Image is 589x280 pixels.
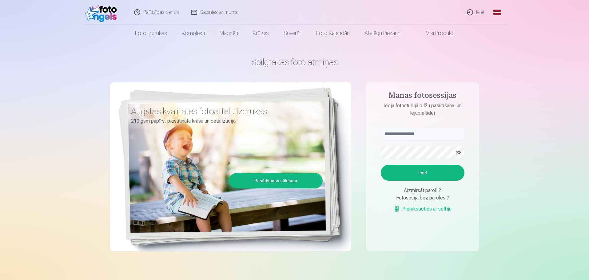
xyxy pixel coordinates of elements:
[276,25,309,42] a: Suvenīri
[381,165,464,181] button: Ieiet
[357,25,409,42] a: Atslēgu piekariņi
[128,25,174,42] a: Foto izdrukas
[110,57,479,68] h1: Spilgtākās foto atmiņas
[174,25,212,42] a: Komplekti
[409,25,462,42] a: Visi produkti
[230,174,322,187] a: Pasūtīšanas sākšana
[381,194,464,202] div: Fotosesija bez paroles ?
[245,25,276,42] a: Krūzes
[309,25,357,42] a: Foto kalendāri
[212,25,245,42] a: Magnēti
[375,91,471,102] h4: Manas fotosessijas
[131,106,318,117] h3: Augstas kvalitātes fotoattēlu izdrukas
[394,205,452,213] a: Pierakstieties ar selfiju
[381,187,464,194] div: Aizmirsāt paroli ?
[85,2,120,22] img: /fa1
[375,102,471,117] p: Ieeja fotostudijā bilžu pasūtīšanai un lejupielādei
[131,117,318,125] p: 210 gsm papīrs, piesātināta krāsa un detalizācija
